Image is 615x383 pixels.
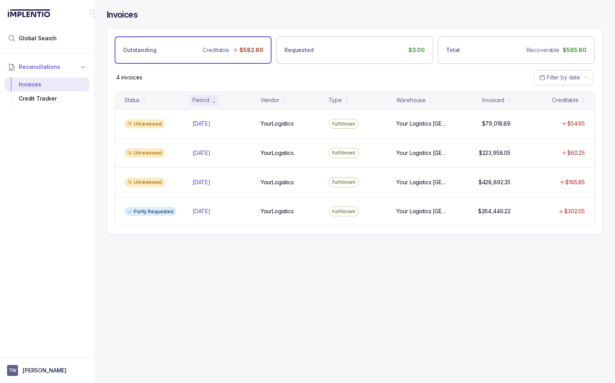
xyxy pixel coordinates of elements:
[192,178,210,186] p: [DATE]
[539,74,580,81] search: Date Range Picker
[192,96,209,104] div: Period
[563,46,586,54] p: $585.80
[478,207,511,215] p: $264,446.22
[239,46,263,54] p: $582.80
[124,148,165,158] div: Unreviewed
[19,34,57,42] span: Global Search
[332,120,356,128] p: Fulfillment
[261,207,294,215] p: YourLogistics
[261,178,294,186] p: YourLogistics
[565,178,585,186] p: $165.85
[124,96,140,104] div: Status
[332,178,356,186] p: Fulfillment
[124,178,165,187] div: Unreviewed
[567,149,585,157] p: $60.25
[116,74,142,81] p: 4 invoices
[408,46,425,54] p: $3.00
[547,74,580,81] span: Filter by date
[203,46,229,54] p: Creditable
[396,207,449,215] p: Your Logistics [GEOGRAPHIC_DATA] / [GEOGRAPHIC_DATA]
[89,9,99,18] div: Collapse Icon
[7,365,18,376] span: User initials
[332,149,356,157] p: Fulfillment
[116,74,142,81] div: Remaining page entries
[11,92,83,106] div: Credit Tracker
[396,149,449,157] p: Your Logistics [GEOGRAPHIC_DATA] / [GEOGRAPHIC_DATA]
[396,120,449,128] p: Your Logistics [GEOGRAPHIC_DATA] / [GEOGRAPHIC_DATA]
[5,76,89,108] div: Reconciliations
[284,46,314,54] p: Requested
[482,120,511,128] p: $79,018.89
[261,96,279,104] div: Vendor
[261,149,294,157] p: YourLogistics
[124,207,176,216] div: Partly Requested
[446,46,460,54] p: Total
[5,58,89,76] button: Reconciliations
[19,63,60,71] span: Reconciliations
[552,96,579,104] div: Creditable
[106,9,138,20] h4: Invoices
[478,178,511,186] p: $428,892.35
[7,365,87,376] button: User initials[PERSON_NAME]
[23,367,67,374] p: [PERSON_NAME]
[123,46,156,54] p: Outstanding
[192,207,210,215] p: [DATE]
[396,96,426,104] div: Warehouse
[11,77,83,92] div: Invoices
[396,178,449,186] p: Your Logistics [GEOGRAPHIC_DATA] / [GEOGRAPHIC_DATA]
[192,149,210,157] p: [DATE]
[482,96,504,104] div: Invoiced
[192,120,210,128] p: [DATE]
[534,70,593,85] button: Date Range Picker
[564,207,585,215] p: $302.05
[124,119,165,129] div: Unreviewed
[567,120,585,128] p: $54.65
[332,208,356,216] p: Fulfillment
[527,46,559,54] p: Recoverable
[479,149,511,157] p: $223,958.05
[329,96,342,104] div: Type
[261,120,294,128] p: YourLogistics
